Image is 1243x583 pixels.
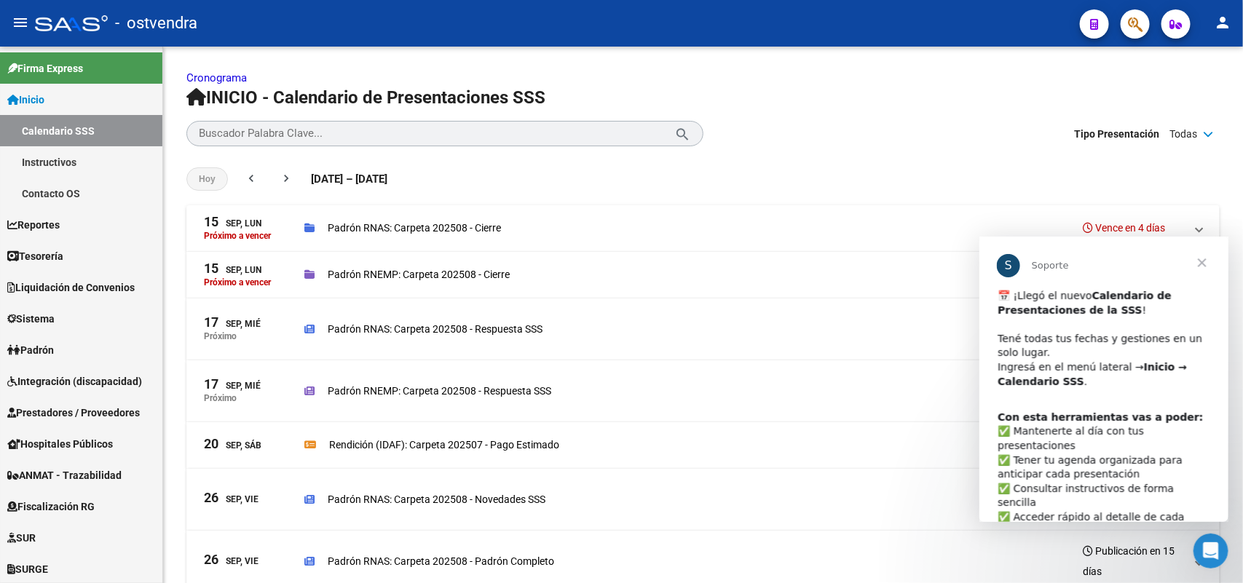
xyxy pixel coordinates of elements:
div: Sep, Mié [204,316,261,331]
span: Tesorería [7,248,63,264]
mat-icon: menu [12,14,29,31]
span: - ostvendra [115,7,197,39]
iframe: Intercom live chat mensaje [979,237,1228,522]
mat-expansion-panel-header: 17Sep, MiéPróximoPadrón RNEMP: Carpeta 202508 - Respuesta SSSPublicación en 6 días [186,360,1220,422]
span: Prestadores / Proveedores [7,405,140,421]
span: Fiscalización RG [7,499,95,515]
div: Sep, Sáb [204,437,261,453]
p: Padrón RNAS: Carpeta 202508 - Novedades SSS [328,491,545,507]
span: 26 [204,553,218,566]
h3: Vence en 4 días [1083,218,1165,238]
div: Sep, Lun [204,215,261,231]
p: Padrón RNAS: Carpeta 202508 - Respuesta SSS [328,321,542,337]
p: Próximo [204,331,237,341]
a: Cronograma [186,71,247,84]
mat-expansion-panel-header: 17Sep, MiéPróximoPadrón RNAS: Carpeta 202508 - Respuesta SSSPublicación en 6 días [186,298,1220,360]
b: Con esta herramientas vas a poder: [18,175,224,186]
span: Hospitales Públicos [7,436,113,452]
span: Reportes [7,217,60,233]
div: Sep, Vie [204,553,259,568]
mat-icon: chevron_left [244,171,259,186]
iframe: Intercom live chat [1193,534,1228,568]
p: Próximo a vencer [204,277,271,287]
mat-expansion-panel-header: 26Sep, ViePadrón RNAS: Carpeta 202508 - Novedades SSSPublicación en 15 días [186,469,1220,531]
p: Próximo [204,393,237,403]
mat-expansion-panel-header: 15Sep, LunPróximo a vencerPadrón RNAS: Carpeta 202508 - CierreVence en 4 días [186,205,1220,252]
mat-expansion-panel-header: 15Sep, LunPróximo a vencerPadrón RNEMP: Carpeta 202508 - CierreVence en 4 días [186,252,1220,298]
mat-expansion-panel-header: 20Sep, SábRendición (IDAF): Carpeta 202507 - Pago EstimadoPago en 9 días [186,422,1220,469]
h3: Publicación en 15 días [1083,541,1185,582]
p: Próximo a vencer [204,231,271,241]
span: 17 [204,378,218,391]
span: Firma Express [7,60,83,76]
mat-icon: search [674,124,691,142]
span: Sistema [7,311,55,327]
div: Sep, Vie [204,491,259,507]
span: Inicio [7,92,44,108]
span: INICIO - Calendario de Presentaciones SSS [186,87,545,108]
span: [DATE] – [DATE] [311,171,387,187]
p: Padrón RNAS: Carpeta 202508 - Padrón Completo [328,553,554,569]
span: ANMAT - Trazabilidad [7,467,122,483]
span: Tipo Presentación [1074,126,1159,142]
span: 15 [204,262,218,275]
span: 20 [204,437,218,451]
button: Hoy [186,167,228,191]
p: Padrón RNEMP: Carpeta 202508 - Respuesta SSS [328,383,551,399]
div: Sep, Mié [204,378,261,393]
p: Padrón RNAS: Carpeta 202508 - Cierre [328,220,501,236]
span: Padrón [7,342,54,358]
span: 26 [204,491,218,504]
span: SURGE [7,561,48,577]
span: SUR [7,530,36,546]
span: Todas [1169,126,1197,142]
span: Liquidación de Convenios [7,279,135,296]
span: 17 [204,316,218,329]
mat-icon: person [1214,14,1231,31]
span: Integración (discapacidad) [7,373,142,389]
p: Padrón RNEMP: Carpeta 202508 - Cierre [328,266,510,282]
span: 15 [204,215,218,229]
div: ​✅ Mantenerte al día con tus presentaciones ✅ Tener tu agenda organizada para anticipar cada pres... [18,174,231,345]
div: Sep, Lun [204,262,261,277]
p: Rendición (IDAF): Carpeta 202507 - Pago Estimado [329,437,559,453]
mat-icon: chevron_right [279,171,293,186]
